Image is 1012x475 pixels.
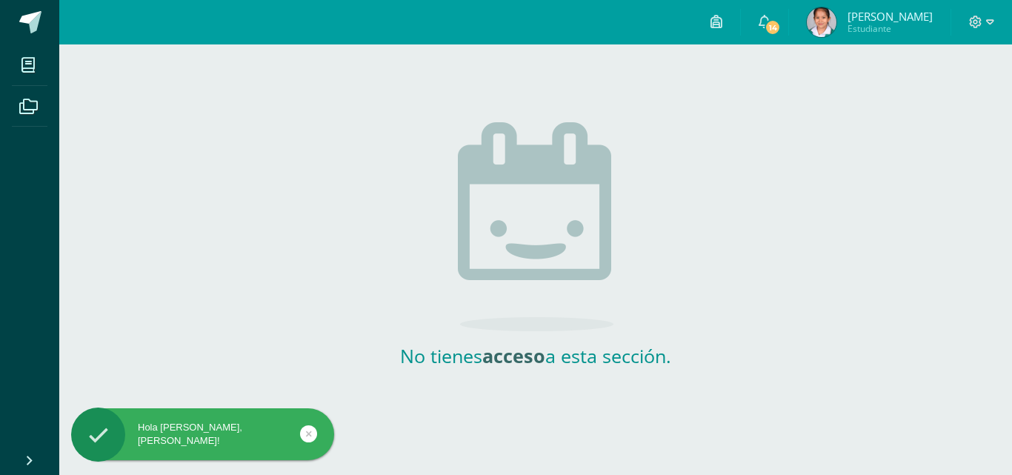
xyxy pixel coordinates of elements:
[807,7,836,37] img: b2d504290756f07b16cceb108ae0bf28.png
[482,343,545,368] strong: acceso
[387,343,684,368] h2: No tienes a esta sección.
[848,22,933,35] span: Estudiante
[765,19,781,36] span: 14
[848,9,933,24] span: [PERSON_NAME]
[458,122,613,331] img: no_activities.png
[71,421,334,448] div: Hola [PERSON_NAME], [PERSON_NAME]!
